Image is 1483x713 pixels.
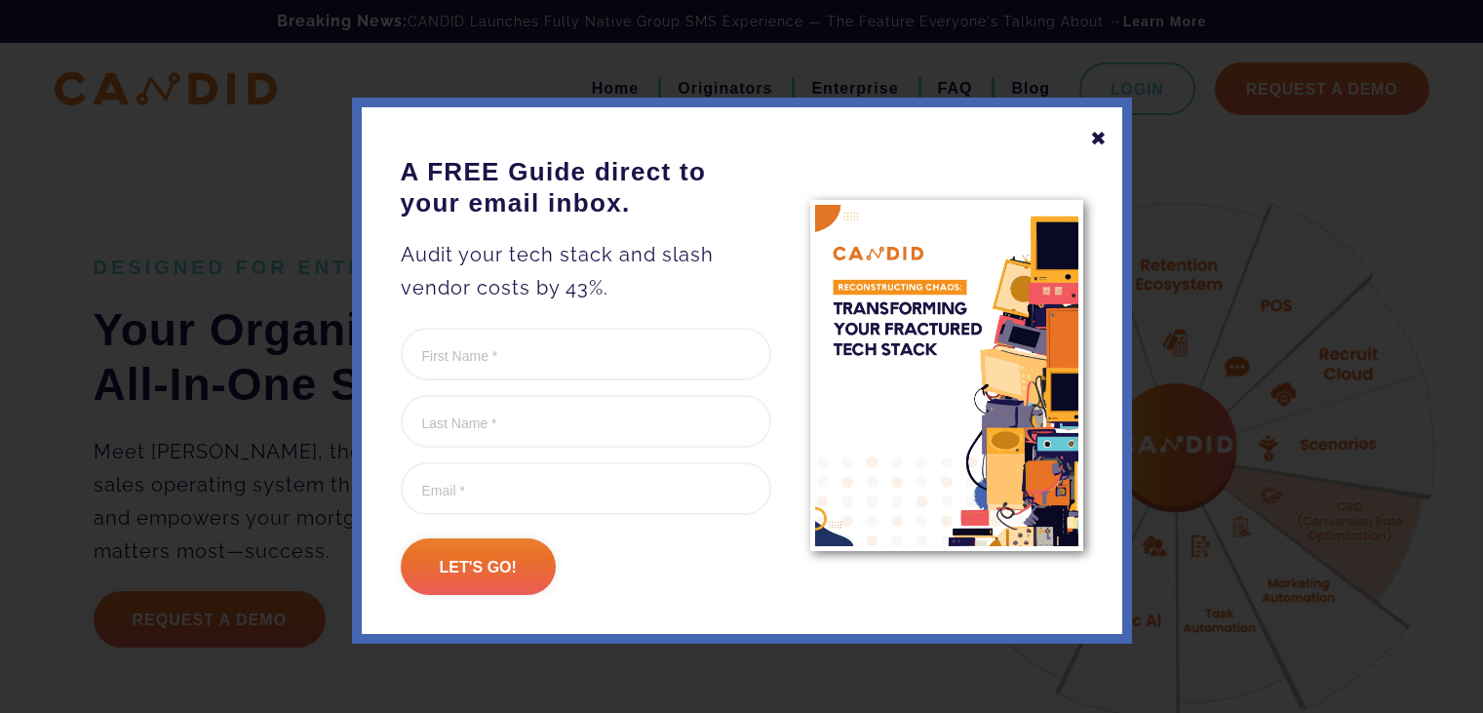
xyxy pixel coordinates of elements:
[401,538,556,595] input: Let's go!
[401,462,771,515] input: Email *
[1090,122,1108,155] div: ✖
[401,238,771,304] p: Audit your tech stack and slash vendor costs by 43%.
[401,328,771,380] input: First Name *
[401,395,771,448] input: Last Name *
[810,200,1083,550] img: A FREE Guide direct to your email inbox.
[401,156,771,218] h3: A FREE Guide direct to your email inbox.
